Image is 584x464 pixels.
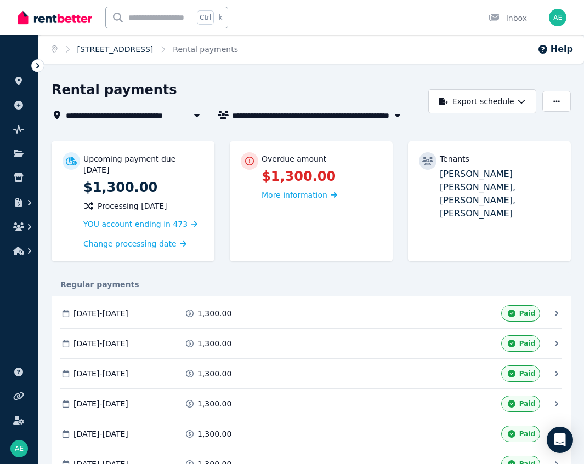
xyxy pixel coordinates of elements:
span: 1,300.00 [197,308,231,319]
span: Paid [519,399,535,408]
span: [DATE] - [DATE] [73,338,128,349]
div: Inbox [489,13,527,24]
span: [DATE] - [DATE] [73,398,128,409]
span: YOU account ending in 473 [83,220,188,228]
button: Export schedule [428,89,536,113]
a: [STREET_ADDRESS] [77,45,154,54]
nav: Breadcrumb [38,35,251,64]
p: Upcoming payment due [DATE] [83,153,203,175]
span: Paid [519,339,535,348]
p: $1,300.00 [262,168,382,185]
span: 1,300.00 [197,368,231,379]
p: $1,300.00 [83,179,203,196]
span: 1,300.00 [197,428,231,439]
img: Anthony Eppelstun [549,9,566,26]
img: RentBetter [18,9,92,26]
span: Rental payments [173,44,238,55]
p: Tenants [440,153,469,164]
span: Ctrl [197,10,214,25]
img: Anthony Eppelstun [10,440,28,457]
span: [DATE] - [DATE] [73,428,128,439]
a: Change processing date [83,238,186,249]
span: k [218,13,222,22]
div: Open Intercom Messenger [547,427,573,453]
span: Change processing date [83,238,177,249]
div: Regular payments [52,279,571,290]
span: [DATE] - [DATE] [73,368,128,379]
span: 1,300.00 [197,398,231,409]
span: Processing [DATE] [98,201,167,211]
h1: Rental payments [52,81,177,99]
span: 1,300.00 [197,338,231,349]
span: [DATE] - [DATE] [73,308,128,319]
span: Paid [519,309,535,318]
p: [PERSON_NAME] [PERSON_NAME], [PERSON_NAME], [PERSON_NAME] [440,168,560,220]
button: Help [537,43,573,56]
span: Paid [519,369,535,378]
span: Paid [519,429,535,438]
p: Overdue amount [262,153,326,164]
span: More information [262,191,327,199]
